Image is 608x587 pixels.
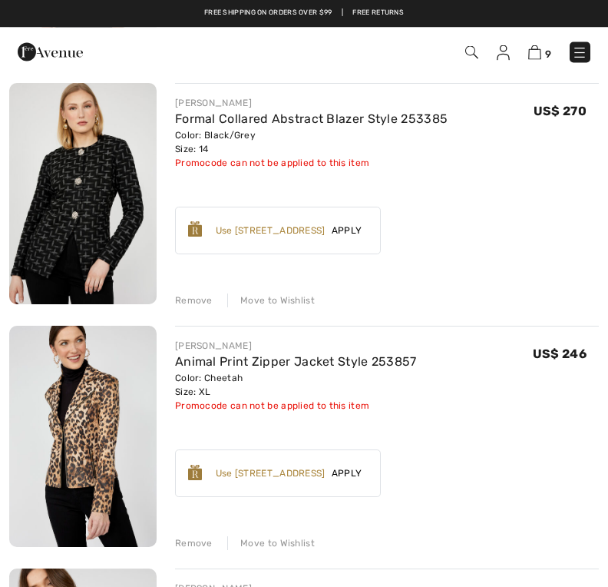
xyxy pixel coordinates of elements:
[216,467,325,481] div: Use [STREET_ADDRESS]
[9,84,157,305] img: Formal Collared Abstract Blazer Style 253385
[175,372,417,400] div: Color: Cheetah Size: XL
[227,537,315,551] div: Move to Wishlist
[528,45,541,60] img: Shopping Bag
[175,400,417,413] div: Promocode can not be applied to this item
[533,347,587,362] span: US$ 246
[175,355,417,370] a: Animal Print Zipper Jacket Style 253857
[572,45,587,61] img: Menu
[528,43,551,61] a: 9
[175,157,448,171] div: Promocode can not be applied to this item
[325,467,368,481] span: Apply
[497,45,510,61] img: My Info
[188,222,202,237] img: Reward-Logo.svg
[175,97,448,111] div: [PERSON_NAME]
[18,44,83,58] a: 1ère Avenue
[9,327,157,548] img: Animal Print Zipper Jacket Style 253857
[175,294,213,308] div: Remove
[175,340,417,353] div: [PERSON_NAME]
[534,104,587,119] span: US$ 270
[465,46,478,59] img: Search
[175,537,213,551] div: Remove
[175,129,448,157] div: Color: Black/Grey Size: 14
[188,466,202,481] img: Reward-Logo.svg
[216,224,325,238] div: Use [STREET_ADDRESS]
[204,8,332,18] a: Free shipping on orders over $99
[342,8,343,18] span: |
[352,8,404,18] a: Free Returns
[18,37,83,68] img: 1ère Avenue
[325,224,368,238] span: Apply
[545,48,551,60] span: 9
[227,294,315,308] div: Move to Wishlist
[175,112,448,127] a: Formal Collared Abstract Blazer Style 253385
